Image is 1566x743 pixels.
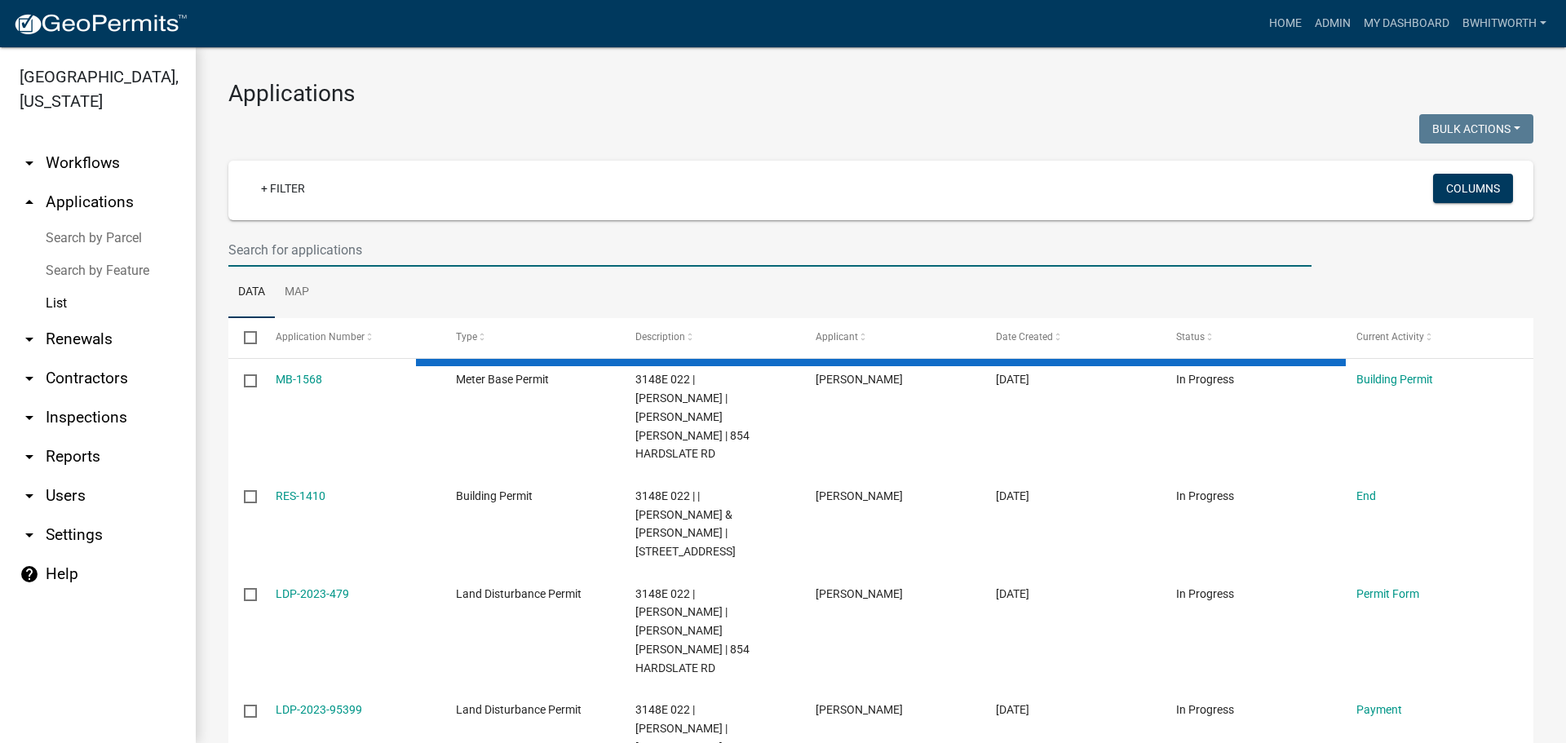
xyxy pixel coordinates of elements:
[20,408,39,427] i: arrow_drop_down
[1356,373,1433,386] a: Building Permit
[996,373,1029,386] span: 10/22/2024
[800,318,980,357] datatable-header-cell: Applicant
[20,369,39,388] i: arrow_drop_down
[276,587,349,600] a: LDP-2023-479
[996,703,1029,716] span: 02/15/2023
[1176,331,1205,343] span: Status
[635,489,736,558] span: 3148E 022 | | ROBERT & PRUDENCE SWERLICK | 854 HARDSLATE RD
[1341,318,1521,357] datatable-header-cell: Current Activity
[635,331,685,343] span: Description
[996,587,1029,600] span: 02/17/2023
[275,267,319,319] a: Map
[276,373,322,386] a: MB-1568
[635,587,750,674] span: 3148E 022 | ROBERT A SWERLICK | SWERLICK PRUDENCE IRBY | 854 HARDSLATE RD
[1356,587,1419,600] a: Permit Form
[456,331,477,343] span: Type
[456,373,549,386] span: Meter Base Permit
[635,373,750,460] span: 3148E 022 | ROBERT A SWERLICK | SWERLICK PRUDENCE IRBY | 854 HARDSLATE RD
[1161,318,1341,357] datatable-header-cell: Status
[228,80,1533,108] h3: Applications
[228,318,259,357] datatable-header-cell: Select
[228,233,1312,267] input: Search for applications
[816,489,903,502] span: Robert Swerlick
[20,486,39,506] i: arrow_drop_down
[816,703,903,716] span: Robert Swerlick
[248,174,318,203] a: + Filter
[1456,8,1553,39] a: BWhitworth
[1433,174,1513,203] button: Columns
[20,525,39,545] i: arrow_drop_down
[20,564,39,584] i: help
[276,703,362,716] a: LDP-2023-95399
[276,331,365,343] span: Application Number
[228,267,275,319] a: Data
[20,192,39,212] i: arrow_drop_up
[980,318,1161,357] datatable-header-cell: Date Created
[1419,114,1533,144] button: Bulk Actions
[440,318,620,357] datatable-header-cell: Type
[1308,8,1357,39] a: Admin
[996,331,1053,343] span: Date Created
[276,489,325,502] a: RES-1410
[1263,8,1308,39] a: Home
[456,587,582,600] span: Land Disturbance Permit
[20,329,39,349] i: arrow_drop_down
[1176,587,1234,600] span: In Progress
[1176,703,1234,716] span: In Progress
[456,703,582,716] span: Land Disturbance Permit
[259,318,440,357] datatable-header-cell: Application Number
[996,489,1029,502] span: 02/21/2023
[816,331,858,343] span: Applicant
[1176,373,1234,386] span: In Progress
[816,587,903,600] span: Joshua Snider
[20,153,39,173] i: arrow_drop_down
[1357,8,1456,39] a: My Dashboard
[20,447,39,467] i: arrow_drop_down
[456,489,533,502] span: Building Permit
[1176,489,1234,502] span: In Progress
[620,318,800,357] datatable-header-cell: Description
[1356,331,1424,343] span: Current Activity
[1356,489,1376,502] a: End
[816,373,903,386] span: bob swerlick
[1356,703,1402,716] a: Payment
